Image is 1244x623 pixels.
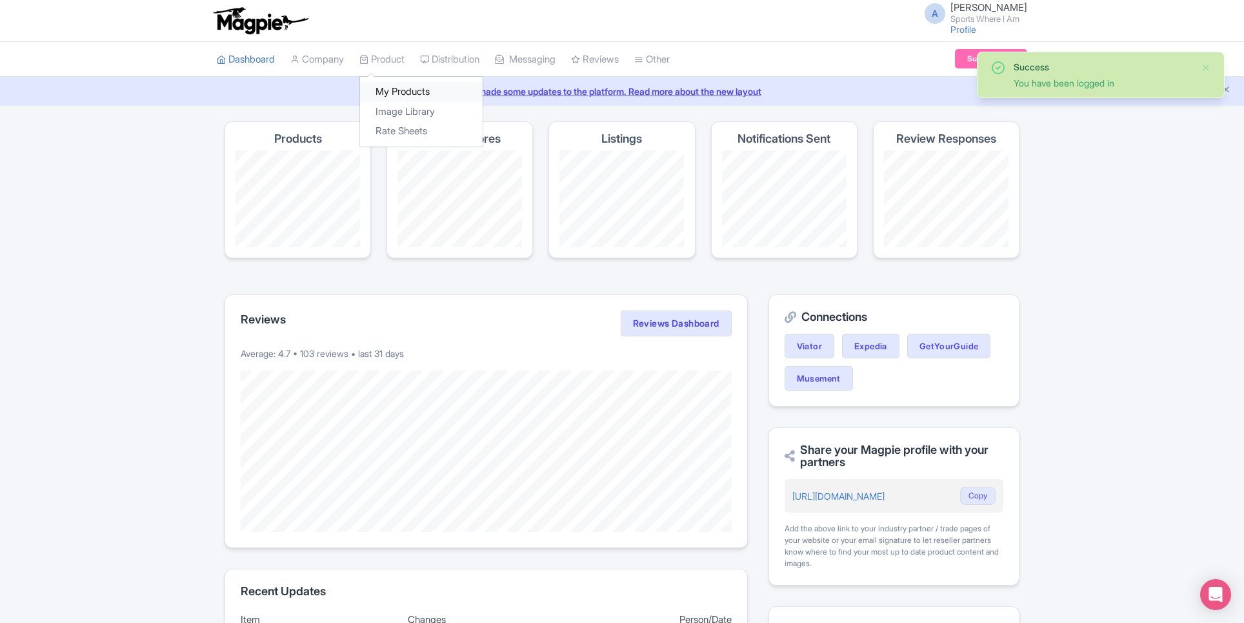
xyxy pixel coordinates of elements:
[737,132,830,145] h4: Notifications Sent
[785,334,834,358] a: Viator
[896,132,996,145] h4: Review Responses
[1221,83,1231,98] button: Close announcement
[210,6,310,35] img: logo-ab69f6fb50320c5b225c76a69d11143b.png
[785,311,1003,323] h2: Connections
[601,132,642,145] h4: Listings
[8,85,1236,98] a: We made some updates to the platform. Read more about the new layout
[241,347,732,360] p: Average: 4.7 • 103 reviews • last 31 days
[785,444,1003,469] h2: Share your Magpie profile with your partners
[785,523,1003,569] div: Add the above link to your industry partner / trade pages of your website or your email signature...
[621,311,732,336] a: Reviews Dashboard
[290,42,344,77] a: Company
[950,15,1027,23] small: Sports Where I Am
[495,42,556,77] a: Messaging
[241,313,286,326] h2: Reviews
[217,42,275,77] a: Dashboard
[360,102,483,122] a: Image Library
[274,132,322,145] h4: Products
[1200,579,1231,610] div: Open Intercom Messenger
[792,491,885,502] a: [URL][DOMAIN_NAME]
[955,49,1027,68] a: Subscription
[842,334,899,358] a: Expedia
[241,585,732,598] h2: Recent Updates
[420,42,479,77] a: Distribution
[925,3,945,24] span: A
[359,42,405,77] a: Product
[1014,76,1190,90] div: You have been logged in
[960,487,996,505] button: Copy
[360,121,483,141] a: Rate Sheets
[634,42,670,77] a: Other
[950,1,1027,14] span: [PERSON_NAME]
[1201,60,1211,76] button: Close
[950,24,976,35] a: Profile
[571,42,619,77] a: Reviews
[917,3,1027,23] a: A [PERSON_NAME] Sports Where I Am
[1014,60,1190,74] div: Success
[785,366,853,391] a: Musement
[360,82,483,102] a: My Products
[907,334,991,358] a: GetYourGuide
